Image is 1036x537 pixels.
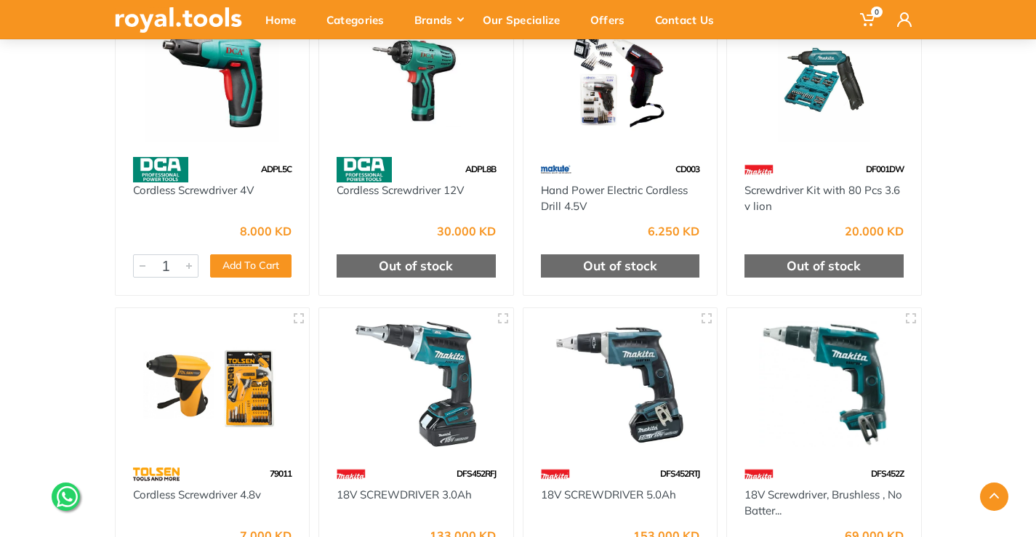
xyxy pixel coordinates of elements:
[541,183,688,214] a: Hand Power Electric Cordless Drill 4.5V
[645,4,734,35] div: Contact Us
[457,468,496,479] span: DFS452RFJ
[404,4,473,35] div: Brands
[337,254,496,278] div: Out of stock
[845,225,904,237] div: 20.000 KD
[316,4,404,35] div: Categories
[210,254,292,278] button: Add To Cart
[337,461,366,487] img: 42.webp
[744,461,774,487] img: 42.webp
[537,321,704,447] img: Royal Tools - 18V SCREWDRIVER 5.0Ah
[871,468,904,479] span: DFS452Z
[437,225,496,237] div: 30.000 KD
[255,4,316,35] div: Home
[133,157,188,182] img: 58.webp
[740,17,908,142] img: Royal Tools - Screwdriver Kit with 80 Pcs 3.6 v lion
[740,321,908,447] img: Royal Tools - 18V Screwdriver, Brushless , No Batteries Included
[270,468,292,479] span: 79011
[537,17,704,142] img: Royal Tools - Hand Power Electric Cordless Drill 4.5V
[660,468,699,479] span: DFS452RTJ
[675,163,699,174] span: CD003
[129,321,297,447] img: Royal Tools - Cordless Screwdriver 4.8v
[541,254,700,278] div: Out of stock
[129,17,297,142] img: Royal Tools - Cordless Screwdriver 4V
[115,7,242,33] img: royal.tools Logo
[866,163,904,174] span: DF001DW
[240,225,292,237] div: 8.000 KD
[648,225,699,237] div: 6.250 KD
[261,163,292,174] span: ADPL5C
[332,17,500,142] img: Royal Tools - Cordless Screwdriver 12V
[744,254,904,278] div: Out of stock
[337,183,464,197] a: Cordless Screwdriver 12V
[580,4,645,35] div: Offers
[541,157,571,182] img: 59.webp
[337,157,392,182] img: 58.webp
[332,321,500,447] img: Royal Tools - 18V SCREWDRIVER 3.0Ah
[133,183,254,197] a: Cordless Screwdriver 4V
[465,163,496,174] span: ADPL8B
[744,183,900,214] a: Screwdriver Kit with 80 Pcs 3.6 v lion
[473,4,580,35] div: Our Specialize
[871,7,883,17] span: 0
[541,461,570,487] img: 42.webp
[744,157,774,182] img: 42.webp
[133,461,180,487] img: 64.webp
